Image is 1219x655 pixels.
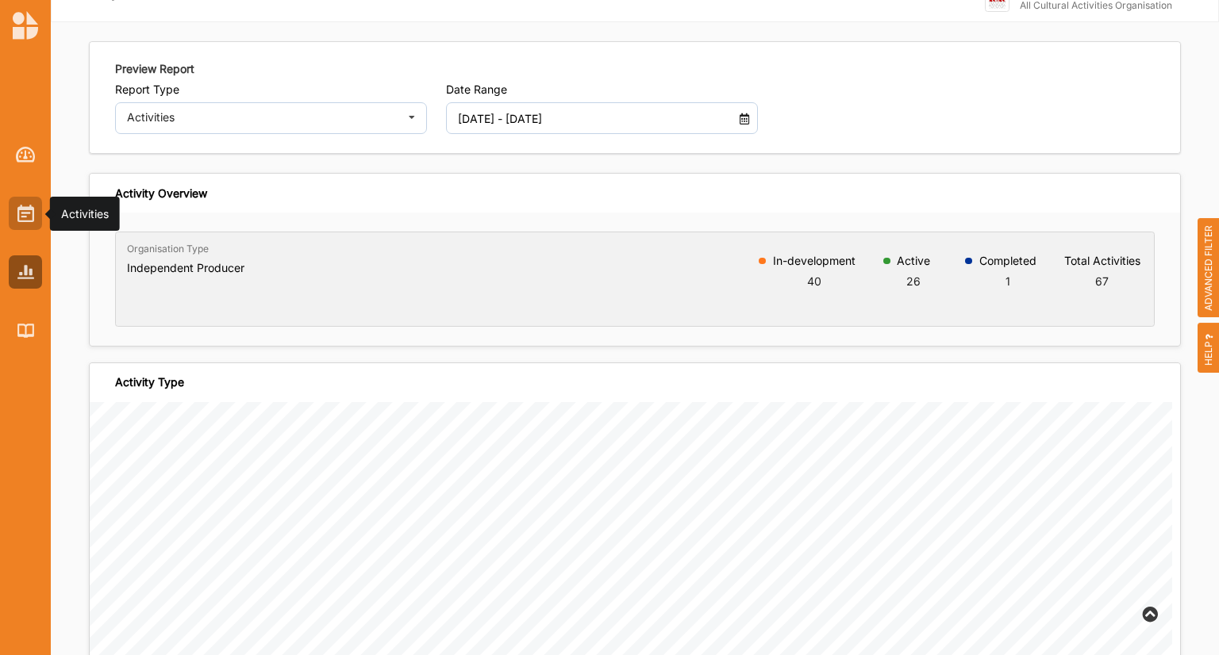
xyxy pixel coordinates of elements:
label: In-development [773,255,856,267]
img: logo [13,11,38,40]
div: 67 [1064,273,1140,289]
a: Reports [9,255,42,289]
div: 40 [773,273,856,289]
label: Preview Report [115,61,194,77]
label: Total Activities [1064,255,1140,267]
img: Dashboard [16,147,36,163]
a: Activities [9,197,42,230]
input: DD MM YYYY - DD MM YYYY [449,102,729,134]
a: Library [9,314,42,347]
a: Dashboard [9,138,42,171]
div: 26 [897,273,930,289]
div: Activities [61,206,109,222]
div: 1 [979,273,1036,289]
label: Report Type [115,82,427,97]
label: Active [897,255,930,267]
img: Reports [17,265,34,278]
h6: Independent Producer [127,261,244,275]
div: Activities [127,112,398,123]
label: Date Range [446,82,758,97]
img: Library [17,324,34,337]
label: Completed [979,255,1036,267]
div: Activity Type [115,375,184,389]
div: Activity Overview [115,186,207,201]
label: Organisation Type [127,243,209,255]
img: Activities [17,205,34,222]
